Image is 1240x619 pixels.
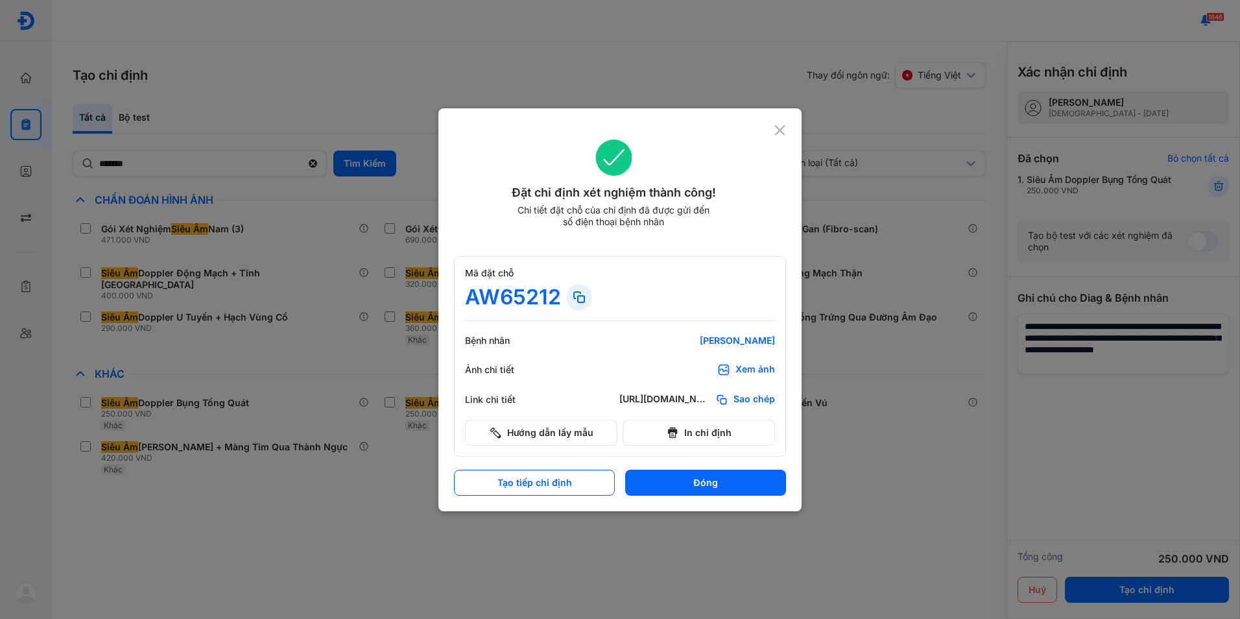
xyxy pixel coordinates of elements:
[512,204,715,228] div: Chi tiết đặt chỗ của chỉ định đã được gửi đến số điện thoại bệnh nhân
[454,470,615,496] button: Tạo tiếp chỉ định
[465,420,617,446] button: Hướng dẫn lấy mẫu
[465,284,561,310] div: AW65212
[623,420,775,446] button: In chỉ định
[465,394,543,406] div: Link chi tiết
[625,470,786,496] button: Đóng
[619,393,710,406] div: [URL][DOMAIN_NAME]
[619,335,775,346] div: [PERSON_NAME]
[465,335,543,346] div: Bệnh nhân
[465,364,543,376] div: Ảnh chi tiết
[454,184,774,202] div: Đặt chỉ định xét nghiệm thành công!
[733,393,775,406] span: Sao chép
[465,267,775,279] div: Mã đặt chỗ
[735,363,775,376] div: Xem ảnh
